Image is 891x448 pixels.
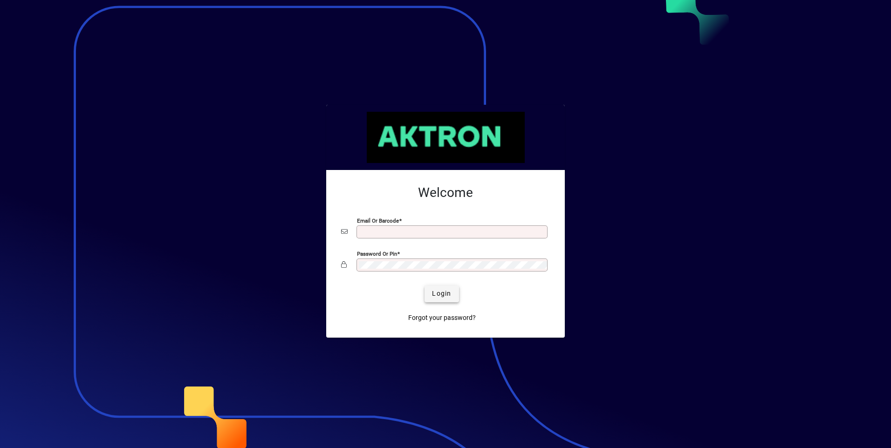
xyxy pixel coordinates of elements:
a: Forgot your password? [404,310,480,326]
span: Login [432,289,451,299]
mat-label: Email or Barcode [357,217,399,224]
button: Login [425,285,459,302]
span: Forgot your password? [408,313,476,323]
h2: Welcome [341,185,550,201]
mat-label: Password or Pin [357,250,397,257]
